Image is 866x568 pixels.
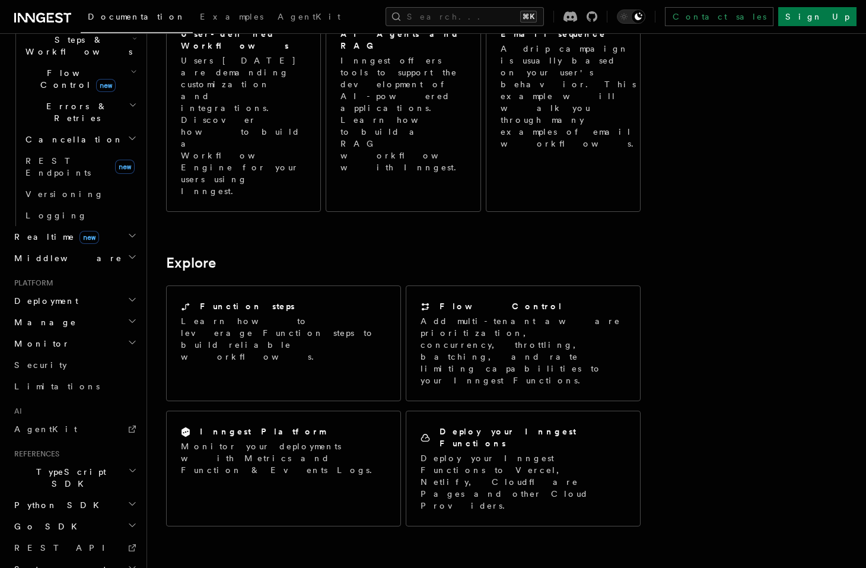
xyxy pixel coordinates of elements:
button: Errors & Retries [21,96,139,129]
span: AgentKit [14,424,77,434]
span: Cancellation [21,134,123,145]
span: Go SDK [9,521,84,532]
a: REST API [9,537,139,559]
span: Errors & Retries [21,100,129,124]
a: Limitations [9,376,139,397]
span: Limitations [14,382,100,391]
a: REST Endpointsnew [21,150,139,183]
span: Logging [26,211,87,220]
h2: Deploy your Inngest Functions [440,426,626,449]
span: Versioning [26,189,104,199]
span: new [96,79,116,92]
a: Logging [21,205,139,226]
h2: Email sequence [501,28,606,40]
a: Inngest PlatformMonitor your deployments with Metrics and Function & Events Logs. [166,411,401,526]
span: TypeScript SDK [9,466,128,490]
a: Examples [193,4,270,32]
span: new [79,231,99,244]
h2: Flow Control [440,300,563,312]
span: Deployment [9,295,78,307]
p: Inngest offers tools to support the development of AI-powered applications. Learn how to build a ... [340,55,467,173]
p: A drip campaign is usually based on your user's behavior. This example will walk you through many... [501,43,641,150]
a: Explore [166,255,216,271]
span: new [115,160,135,174]
button: Monitor [9,333,139,354]
span: Flow Control [21,67,130,91]
span: Python SDK [9,499,106,511]
a: Flow ControlAdd multi-tenant aware prioritization, concurrency, throttling, batching, and rate li... [406,285,641,401]
span: Platform [9,278,53,288]
span: Steps & Workflows [21,34,132,58]
button: TypeScript SDK [9,461,139,494]
button: Realtimenew [9,226,139,247]
a: AgentKit [9,418,139,440]
a: Documentation [81,4,193,33]
p: Add multi-tenant aware prioritization, concurrency, throttling, batching, and rate limiting capab... [421,315,626,386]
button: Python SDK [9,494,139,516]
button: Cancellation [21,129,139,150]
a: Sign Up [778,7,857,26]
p: Learn how to leverage Function steps to build reliable workflows. [181,315,386,363]
a: Versioning [21,183,139,205]
button: Steps & Workflows [21,29,139,62]
button: Manage [9,312,139,333]
span: Monitor [9,338,70,350]
a: AgentKit [270,4,348,32]
a: Email sequenceA drip campaign is usually based on your user's behavior. This example will walk yo... [486,13,641,212]
button: Search...⌘K [386,7,544,26]
a: Function stepsLearn how to leverage Function steps to build reliable workflows. [166,285,401,401]
span: AgentKit [278,12,340,21]
p: Users [DATE] are demanding customization and integrations. Discover how to build a Workflow Engin... [181,55,306,197]
kbd: ⌘K [520,11,537,23]
button: Toggle dark mode [617,9,645,24]
h2: Function steps [200,300,295,312]
h2: Inngest Platform [200,426,326,437]
span: Realtime [9,231,99,243]
span: REST API [14,543,115,553]
span: AI [9,407,22,416]
span: Middleware [9,252,122,264]
span: References [9,449,59,459]
a: Security [9,354,139,376]
span: Examples [200,12,263,21]
a: User-defined WorkflowsUsers [DATE] are demanding customization and integrations. Discover how to ... [166,13,321,212]
h2: User-defined Workflows [181,28,306,52]
span: Manage [9,316,77,328]
a: Deploy your Inngest FunctionsDeploy your Inngest Functions to Vercel, Netlify, Cloudflare Pages a... [406,411,641,526]
button: Middleware [9,247,139,269]
p: Deploy your Inngest Functions to Vercel, Netlify, Cloudflare Pages and other Cloud Providers. [421,452,626,512]
p: Monitor your deployments with Metrics and Function & Events Logs. [181,440,386,476]
span: Documentation [88,12,186,21]
span: Security [14,360,67,370]
button: Deployment [9,290,139,312]
span: REST Endpoints [26,156,91,177]
button: Flow Controlnew [21,62,139,96]
a: AI Agents and RAGInngest offers tools to support the development of AI-powered applications. Lear... [326,13,480,212]
a: Contact sales [665,7,773,26]
div: Inngest Functions [9,8,139,226]
h2: AI Agents and RAG [340,28,467,52]
button: Go SDK [9,516,139,537]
